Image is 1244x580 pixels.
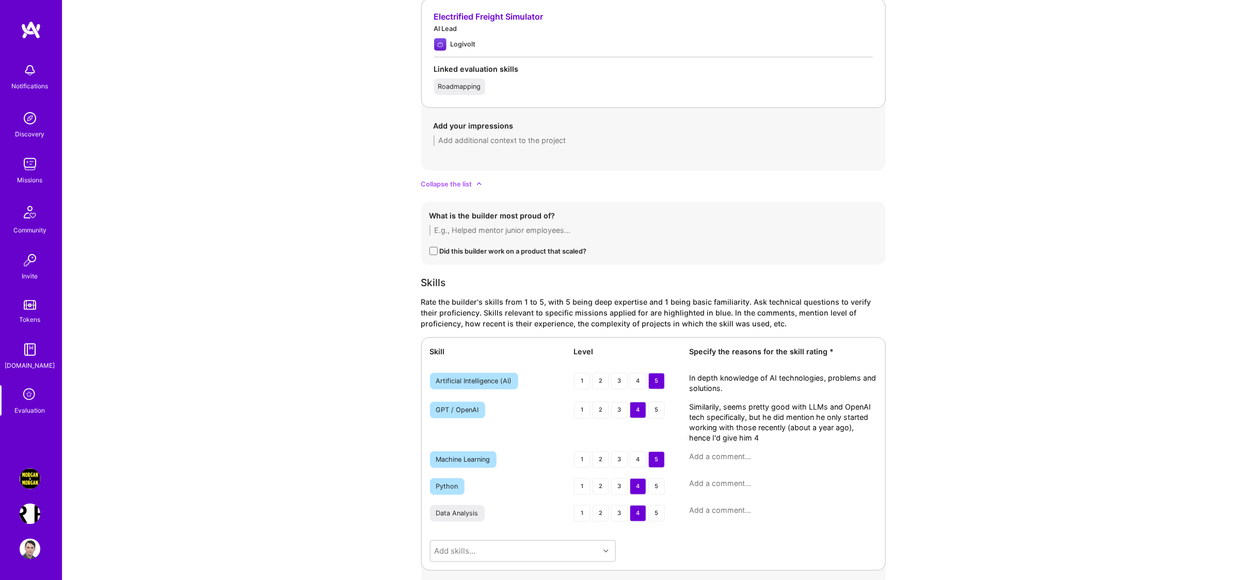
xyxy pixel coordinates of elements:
[20,385,40,405] i: icon SelectionTeam
[20,60,40,81] img: bell
[574,478,591,495] div: 1
[593,505,609,522] div: 2
[690,346,877,357] div: Specify the reasons for the skill rating *
[436,377,512,385] div: Artificial Intelligence (AI)
[421,277,886,288] div: Skills
[574,402,591,418] div: 1
[436,406,479,414] div: GPT / OpenAI
[690,373,877,394] textarea: In depth knowledge of AI technologies, problems and solutions.
[648,505,665,522] div: 5
[20,339,40,360] img: guide book
[574,451,591,468] div: 1
[434,64,873,74] div: Linked evaluation skills
[421,179,472,190] span: Collapse the list
[17,504,43,524] a: Terr.ai: Building an Innovative Real Estate Platform
[436,456,490,464] div: Machine Learning
[593,451,609,468] div: 2
[648,402,665,418] div: 5
[593,373,609,389] div: 2
[574,505,591,522] div: 1
[593,402,609,418] div: 2
[611,402,628,418] div: 3
[24,300,36,310] img: tokens
[476,181,482,186] i: icon ArrowDownSecondarySmall
[574,373,591,389] div: 1
[630,373,646,389] div: 4
[15,405,45,416] div: Evaluation
[603,548,609,554] i: icon Chevron
[574,346,677,357] div: Level
[434,120,873,131] div: Add your impressions
[430,346,562,357] div: Skill
[20,154,40,175] img: teamwork
[15,129,45,139] div: Discovery
[611,478,628,495] div: 3
[611,451,628,468] div: 3
[20,108,40,129] img: discovery
[13,225,46,236] div: Community
[648,451,665,468] div: 5
[17,468,43,489] a: Morgan & Morgan Case Value Prediction Tool
[436,482,458,491] div: Python
[593,478,609,495] div: 2
[690,402,877,443] textarea: Similarily, seems pretty good with LLMs and OpenAI tech specifically, but he did mention he only ...
[18,175,43,185] div: Missions
[434,11,873,22] div: Electrified Freight Simulator
[648,478,665,495] div: 5
[22,271,38,281] div: Invite
[421,179,886,190] div: Collapse the list
[17,539,43,559] a: User Avatar
[20,250,40,271] img: Invite
[20,539,40,559] img: User Avatar
[611,505,628,522] div: 3
[5,360,55,371] div: [DOMAIN_NAME]
[20,468,40,489] img: Morgan & Morgan Case Value Prediction Tool
[434,545,475,556] div: Add skills...
[451,39,476,50] div: Logivolt
[648,373,665,389] div: 5
[18,200,42,225] img: Community
[20,504,40,524] img: Terr.ai: Building an Innovative Real Estate Platform
[421,296,886,329] div: Rate the builder's skills from 1 to 5, with 5 being deep expertise and 1 being basic familiarity....
[20,314,41,325] div: Tokens
[429,210,878,221] div: What is the builder most proud of?
[630,505,646,522] div: 4
[630,451,646,468] div: 4
[434,23,873,34] div: AI Lead
[434,38,446,51] img: Company logo
[21,21,41,39] img: logo
[630,402,646,418] div: 4
[611,373,628,389] div: 3
[12,81,49,91] div: Notifications
[440,246,587,257] div: Did this builder work on a product that scaled?
[630,478,646,495] div: 4
[438,83,481,91] div: Roadmapping
[436,509,479,518] div: Data Analysis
